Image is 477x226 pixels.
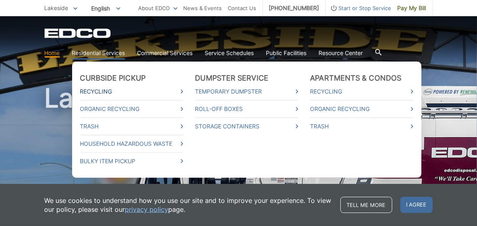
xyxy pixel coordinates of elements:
[137,49,193,58] a: Commercial Services
[184,4,222,13] a: News & Events
[80,104,183,113] a: Organic Recycling
[80,122,183,131] a: Trash
[310,104,413,113] a: Organic Recycling
[139,4,178,13] a: About EDCO
[195,122,298,131] a: Storage Containers
[398,4,426,13] span: Pay My Bill
[45,4,68,11] span: Lakeside
[319,49,363,58] a: Resource Center
[80,157,183,166] a: Bulky Item Pickup
[45,196,332,214] p: We use cookies to understand how you use our site and to improve your experience. To view our pol...
[45,49,60,58] a: Home
[310,74,402,83] a: Apartments & Condos
[266,49,307,58] a: Public Facilities
[340,197,392,213] a: Tell me more
[45,28,112,38] a: EDCD logo. Return to the homepage.
[228,4,257,13] a: Contact Us
[80,87,183,96] a: Recycling
[310,87,413,96] a: Recycling
[86,2,126,15] span: English
[195,87,298,96] a: Temporary Dumpster
[80,74,146,83] a: Curbside Pickup
[205,49,254,58] a: Service Schedules
[195,104,298,113] a: Roll-Off Boxes
[125,205,169,214] a: privacy policy
[310,122,413,131] a: Trash
[400,197,433,213] span: I agree
[80,139,183,148] a: Household Hazardous Waste
[72,49,125,58] a: Residential Services
[195,74,269,83] a: Dumpster Service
